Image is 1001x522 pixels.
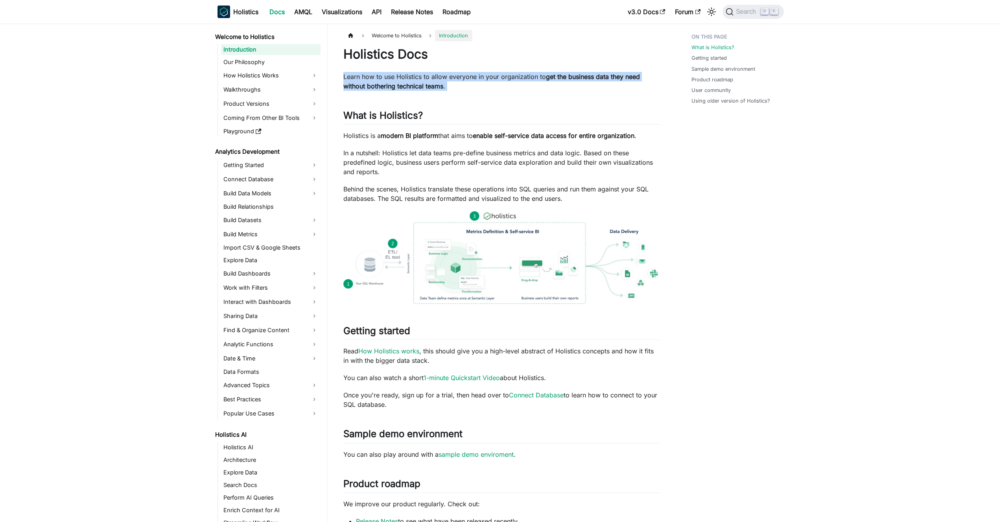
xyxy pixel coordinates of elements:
span: Search [734,8,761,15]
a: Interact with Dashboards [221,296,321,308]
a: Product roadmap [691,76,733,83]
a: Docs [265,6,289,18]
a: Getting Started [221,159,321,171]
span: Introduction [435,30,472,41]
a: Work with Filters [221,281,321,294]
strong: modern BI platform [381,132,438,140]
a: Import CSV & Google Sheets [221,242,321,253]
a: Explore Data [221,255,321,266]
a: Using older version of Holistics? [691,97,770,105]
a: Playground [221,126,321,137]
img: How Holistics fits in your Data Stack [343,211,660,304]
a: Analytics Development [213,146,321,157]
a: Connect Database [509,391,564,399]
h2: Product roadmap [343,478,660,493]
p: In a nutshell: Holistics let data teams pre-define business metrics and data logic. Based on thes... [343,148,660,176]
p: Holistics is a that aims to . [343,131,660,140]
p: You can also watch a short about Holistics. [343,373,660,382]
p: You can also play around with a . [343,450,660,459]
a: Date & Time [221,352,321,365]
a: What is Holistics? [691,44,734,51]
p: Once you're ready, sign up for a trial, then head over to to learn how to connect to your SQL dat... [343,390,660,409]
a: v3.0 Docs [623,6,670,18]
a: Getting started [691,54,727,62]
a: Search Docs [221,480,321,491]
a: Sample demo environment [691,65,755,73]
a: Perform AI Queries [221,492,321,503]
img: Holistics [218,6,230,18]
a: AMQL [289,6,317,18]
button: Switch between dark and light mode (currently light mode) [705,6,718,18]
a: Build Dashboards [221,267,321,280]
a: Forum [670,6,705,18]
a: Coming From Other BI Tools [221,112,321,124]
h2: Sample demo environment [343,428,660,443]
a: Find & Organize Content [221,324,321,336]
a: Introduction [221,44,321,55]
button: Search (Command+K) [723,5,783,19]
a: Holistics AI [213,429,321,440]
h2: What is Holistics? [343,110,660,125]
a: Build Datasets [221,214,321,226]
a: 1-minute Quickstart Video [424,374,500,382]
a: Home page [343,30,358,41]
a: Connect Database [221,173,321,186]
a: How Holistics works [358,347,419,355]
span: Welcome to Holistics [368,30,426,41]
a: User community [691,86,731,94]
a: Walkthroughs [221,83,321,96]
p: Learn how to use Holistics to allow everyone in your organization to . [343,72,660,91]
strong: enable self-service data access for entire organization [473,132,634,140]
a: API [367,6,386,18]
h1: Holistics Docs [343,46,660,62]
a: Welcome to Holistics [213,31,321,42]
p: We improve our product regularly. Check out: [343,499,660,509]
nav: Breadcrumbs [343,30,660,41]
a: Popular Use Cases [221,407,321,420]
a: Build Relationships [221,201,321,212]
a: Sharing Data [221,310,321,322]
a: Release Notes [386,6,438,18]
a: Build Metrics [221,228,321,241]
a: Holistics AI [221,442,321,453]
a: Advanced Topics [221,379,321,391]
a: Explore Data [221,467,321,478]
a: Enrich Context for AI [221,505,321,516]
a: Our Philosophy [221,57,321,68]
a: Architecture [221,454,321,465]
b: Holistics [233,7,258,17]
a: Data Formats [221,366,321,377]
p: Read , this should give you a high-level abstract of Holistics concepts and how it fits in with t... [343,346,660,365]
p: Behind the scenes, Holistics translate these operations into SQL queries and run them against you... [343,184,660,203]
kbd: ⌘ [761,8,769,15]
a: Best Practices [221,393,321,406]
a: sample demo enviroment [439,450,514,458]
a: Roadmap [438,6,476,18]
a: How Holistics Works [221,69,321,82]
a: Product Versions [221,97,321,110]
a: HolisticsHolistics [218,6,258,18]
a: Build Data Models [221,187,321,200]
a: Visualizations [317,6,367,18]
kbd: K [770,8,778,15]
h2: Getting started [343,325,660,340]
a: Analytic Functions [221,338,321,351]
nav: Docs sidebar [210,24,328,522]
